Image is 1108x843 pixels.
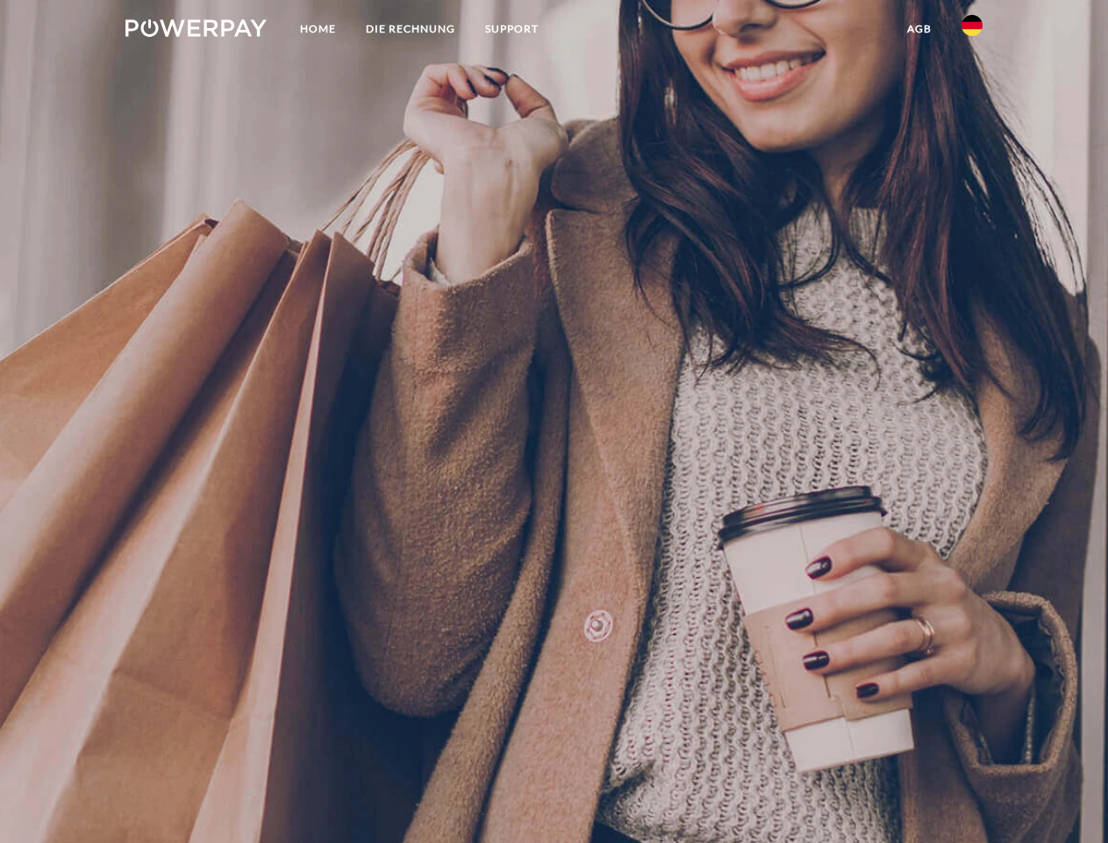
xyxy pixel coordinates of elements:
[961,15,983,36] img: de
[125,19,267,37] img: logo-powerpay-white.svg
[351,13,470,45] a: DIE RECHNUNG
[285,13,351,45] a: Home
[892,13,947,45] a: agb
[470,13,554,45] a: SUPPORT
